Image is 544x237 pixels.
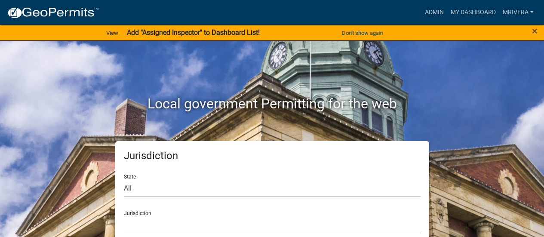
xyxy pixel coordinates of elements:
h5: Jurisdiction [124,150,421,162]
a: Admin [421,4,447,21]
strong: Add "Assigned Inspector" to Dashboard List! [127,28,260,37]
a: My Dashboard [447,4,499,21]
a: View [103,26,122,40]
a: mrivera [499,4,537,21]
h2: Local government Permitting for the web [34,95,511,112]
span: × [532,25,538,37]
button: Close [532,26,538,36]
button: Don't show again [338,26,387,40]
